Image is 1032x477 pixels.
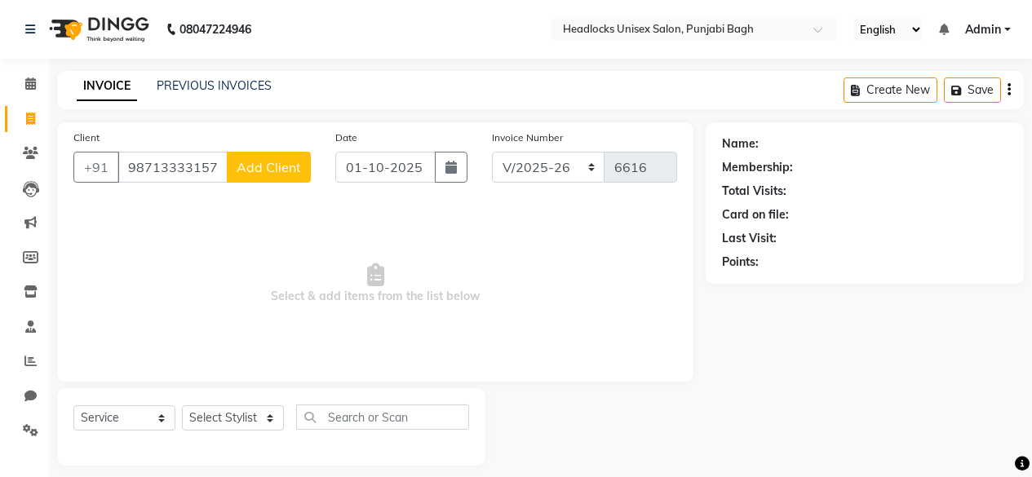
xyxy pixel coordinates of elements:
label: Invoice Number [492,130,563,145]
a: PREVIOUS INVOICES [157,78,272,93]
img: logo [42,7,153,52]
div: Total Visits: [722,183,786,200]
button: Save [944,77,1001,103]
label: Date [335,130,357,145]
button: Add Client [227,152,311,183]
span: Admin [965,21,1001,38]
div: Name: [722,135,759,152]
div: Last Visit: [722,230,777,247]
button: +91 [73,152,119,183]
div: Membership: [722,159,793,176]
label: Client [73,130,100,145]
span: Add Client [237,159,301,175]
input: Search or Scan [296,404,469,430]
div: Points: [722,254,759,271]
div: Card on file: [722,206,789,223]
b: 08047224946 [179,7,251,52]
button: Create New [844,77,937,103]
span: Select & add items from the list below [73,202,677,365]
input: Search by Name/Mobile/Email/Code [117,152,228,183]
a: INVOICE [77,72,137,101]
